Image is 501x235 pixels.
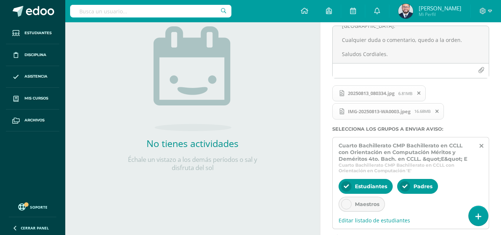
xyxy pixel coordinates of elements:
span: Cuarto Bachillerato CMP Bachillerato en CCLL con Orientación en Computación 'E' [339,162,475,173]
h2: No tienes actividades [118,137,267,150]
a: Estudiantes [6,22,59,44]
img: 6a2ad2c6c0b72cf555804368074c1b95.png [398,4,413,19]
span: Cuarto Bachillerato CMP Bachillerato en CCLL con Orientación en Computación Méritos y Deméritos 4... [339,142,473,162]
span: Estudiantes [355,183,387,190]
span: Soporte [30,205,47,210]
span: Cerrar panel [21,225,49,231]
span: Asistencia [24,74,47,79]
span: IMG-20250813-WA0003.jpeg [344,108,414,114]
span: Padres [413,183,432,190]
a: Archivos [6,110,59,131]
span: Estudiantes [24,30,52,36]
span: 6.81MB [398,91,412,96]
span: Maestros [355,201,379,208]
span: Mis cursos [24,95,48,101]
label: Selecciona los grupos a enviar aviso : [332,126,489,132]
p: Échale un vistazo a los demás períodos o sal y disfruta del sol [118,156,267,172]
span: IMG-20250813-WA0003.jpeg [332,103,444,120]
span: 20250813_080334.jpg [344,90,398,96]
a: Disciplina [6,44,59,66]
span: Remover archivo [413,89,425,97]
span: Disciplina [24,52,46,58]
span: [PERSON_NAME] [419,4,461,12]
a: Mis cursos [6,88,59,110]
img: no_activities.png [154,26,231,131]
textarea: Buenos días Jóvenes, un gusto saludarlos. Les adjunto el libro que hay que leer, está 4ta unidad,... [333,26,489,63]
a: Asistencia [6,66,59,88]
span: 16.68MB [414,108,431,114]
span: Archivos [24,117,45,123]
span: Remover archivo [431,107,444,115]
span: Mi Perfil [419,11,461,17]
span: Editar listado de estudiantes [339,217,483,224]
a: Soporte [9,202,56,212]
input: Busca un usuario... [70,5,231,17]
span: 20250813_080334.jpg [332,85,426,102]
